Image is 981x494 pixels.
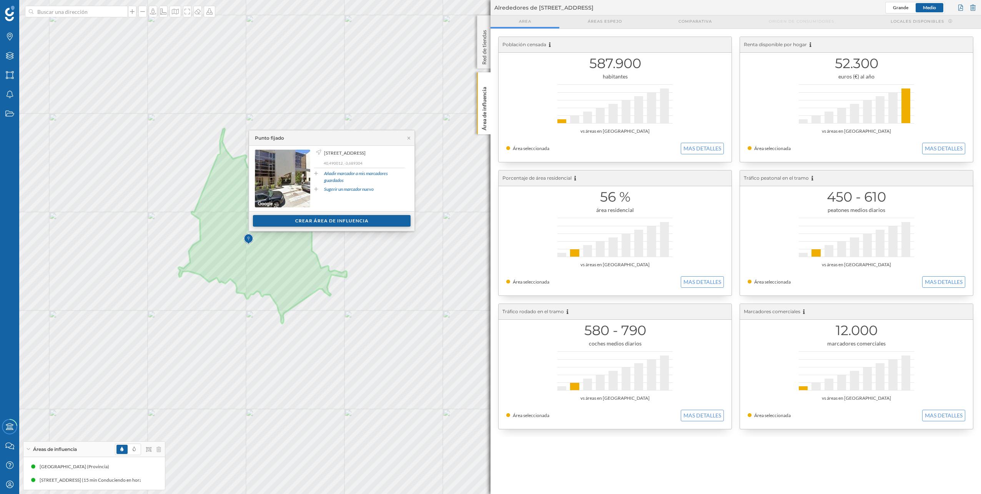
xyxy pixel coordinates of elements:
span: Área seleccionada [513,412,549,418]
div: marcadores comerciales [748,340,965,347]
button: MAS DETALLES [922,410,965,421]
span: Medio [923,5,936,10]
button: MAS DETALLES [681,410,724,421]
button: MAS DETALLES [681,276,724,288]
a: Añadir marcador a mis marcadores guardados [324,170,405,184]
div: Porcentaje de área residencial [499,170,732,186]
div: vs áreas en [GEOGRAPHIC_DATA] [506,127,724,135]
span: [STREET_ADDRESS] [324,150,366,157]
span: Grande [893,5,908,10]
div: área residencial [506,206,724,214]
img: Marker [244,232,253,247]
p: Red de tiendas [481,27,488,65]
span: Area [519,18,531,24]
div: vs áreas en [GEOGRAPHIC_DATA] [748,261,965,269]
span: Áreas espejo [588,18,622,24]
img: streetview [255,150,310,207]
div: vs áreas en [GEOGRAPHIC_DATA] [506,394,724,402]
h1: 450 - 610 [748,190,965,204]
div: coches medios diarios [506,340,724,347]
span: Área seleccionada [754,145,791,151]
div: [STREET_ADDRESS] (15 min Conduciendo en hora punta) [40,476,160,484]
button: MAS DETALLES [922,143,965,154]
div: vs áreas en [GEOGRAPHIC_DATA] [748,394,965,402]
div: vs áreas en [GEOGRAPHIC_DATA] [506,261,724,269]
div: Tráfico peatonal en el tramo [740,170,973,186]
div: habitantes [506,73,724,80]
div: [GEOGRAPHIC_DATA] (Provincia) [40,463,113,471]
h1: 580 - 790 [506,323,724,338]
div: euros (€) al año [748,73,965,80]
div: Punto fijado [255,135,284,142]
span: Alrededores de [STREET_ADDRESS] [494,4,594,12]
span: Comparativa [678,18,712,24]
div: Tráfico rodado en el tramo [499,304,732,320]
span: Área seleccionada [513,279,549,285]
span: Locales disponibles [891,18,944,24]
button: MAS DETALLES [681,143,724,154]
h1: 587.900 [506,56,724,71]
button: MAS DETALLES [922,276,965,288]
h1: 56 % [506,190,724,204]
span: Área seleccionada [754,279,791,285]
h1: 52.300 [748,56,965,71]
span: Áreas de influencia [33,446,77,453]
span: Área seleccionada [513,145,549,151]
img: Geoblink Logo [5,6,15,21]
span: Soporte [15,5,43,12]
p: 40,490012, -3,689304 [324,160,405,166]
div: Marcadores comerciales [740,304,973,320]
span: Área seleccionada [754,412,791,418]
span: Origen de consumidores [769,18,834,24]
div: Población censada [499,37,732,53]
h1: 12.000 [748,323,965,338]
div: vs áreas en [GEOGRAPHIC_DATA] [748,127,965,135]
a: Sugerir un marcador nuevo [324,186,374,193]
p: Área de influencia [481,84,488,130]
div: peatones medios diarios [748,206,965,214]
div: Renta disponible por hogar [740,37,973,53]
